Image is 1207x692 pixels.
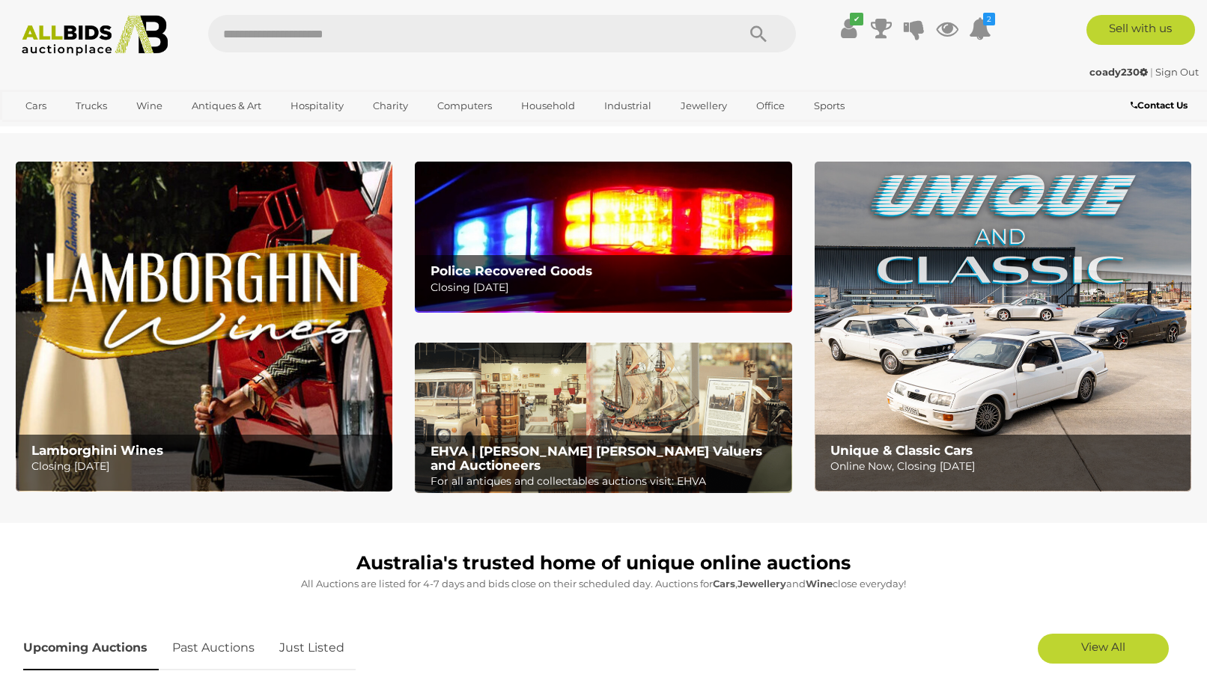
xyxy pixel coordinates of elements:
img: Unique & Classic Cars [815,162,1191,492]
h1: Australia's trusted home of unique online auctions [23,553,1184,574]
a: Police Recovered Goods Police Recovered Goods Closing [DATE] [415,162,791,312]
a: coady230 [1089,66,1150,78]
b: EHVA | [PERSON_NAME] [PERSON_NAME] Valuers and Auctioneers [431,444,762,473]
p: All Auctions are listed for 4-7 days and bids close on their scheduled day. Auctions for , and cl... [23,575,1184,593]
b: Lamborghini Wines [31,443,163,458]
img: Lamborghini Wines [16,162,392,492]
a: Antiques & Art [182,94,271,118]
span: View All [1081,640,1125,654]
i: 2 [983,13,995,25]
a: View All [1038,634,1169,664]
a: Trucks [66,94,117,118]
a: EHVA | Evans Hastings Valuers and Auctioneers EHVA | [PERSON_NAME] [PERSON_NAME] Valuers and Auct... [415,343,791,494]
a: Computers [428,94,502,118]
p: Online Now, Closing [DATE] [830,457,1183,476]
a: Sign Out [1155,66,1199,78]
a: Sell with us [1086,15,1195,45]
span: | [1150,66,1153,78]
a: Lamborghini Wines Lamborghini Wines Closing [DATE] [16,162,392,492]
img: Allbids.com.au [13,15,176,56]
p: For all antiques and collectables auctions visit: EHVA [431,472,783,491]
p: Closing [DATE] [431,278,783,297]
b: Police Recovered Goods [431,263,592,278]
button: Search [721,15,796,52]
a: Unique & Classic Cars Unique & Classic Cars Online Now, Closing [DATE] [815,162,1191,492]
a: Charity [363,94,418,118]
img: EHVA | Evans Hastings Valuers and Auctioneers [415,343,791,494]
a: Industrial [595,94,661,118]
strong: coady230 [1089,66,1148,78]
i: ✔ [850,13,863,25]
a: Hospitality [281,94,353,118]
a: Just Listed [268,626,356,670]
strong: Wine [806,578,833,590]
a: Past Auctions [161,626,266,670]
b: Unique & Classic Cars [830,443,973,458]
a: Wine [127,94,172,118]
a: Contact Us [1131,97,1191,114]
a: Upcoming Auctions [23,626,159,670]
a: Household [511,94,585,118]
a: 2 [969,15,991,42]
a: Office [747,94,794,118]
img: Police Recovered Goods [415,162,791,312]
strong: Jewellery [738,578,786,590]
a: Jewellery [671,94,737,118]
a: [GEOGRAPHIC_DATA] [16,118,142,143]
a: Sports [804,94,854,118]
a: ✔ [837,15,860,42]
b: Contact Us [1131,99,1188,111]
strong: Cars [713,578,735,590]
a: Cars [16,94,56,118]
p: Closing [DATE] [31,457,384,476]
